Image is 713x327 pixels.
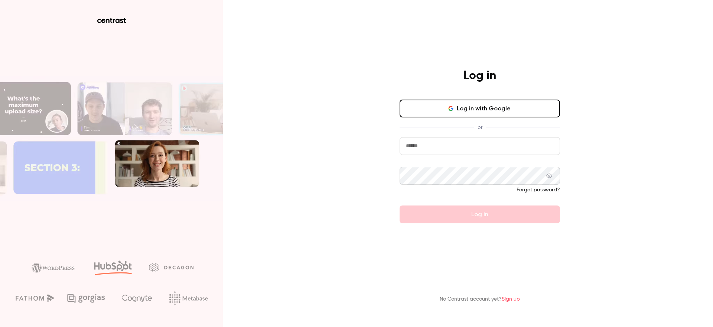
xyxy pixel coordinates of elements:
[474,123,486,131] span: or
[149,263,193,271] img: decagon
[502,297,520,302] a: Sign up
[400,100,560,117] button: Log in with Google
[463,68,496,83] h4: Log in
[517,187,560,192] a: Forgot password?
[440,295,520,303] p: No Contrast account yet?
